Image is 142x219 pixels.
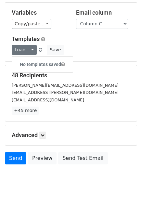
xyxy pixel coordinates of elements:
[12,35,40,42] a: Templates
[12,9,66,16] h5: Variables
[12,19,51,29] a: Copy/paste...
[12,90,119,95] small: [EMAIL_ADDRESS][PERSON_NAME][DOMAIN_NAME]
[110,188,142,219] iframe: Chat Widget
[12,59,73,70] h6: No templates saved
[12,83,119,88] small: [PERSON_NAME][EMAIL_ADDRESS][DOMAIN_NAME]
[58,152,108,164] a: Send Test Email
[12,97,84,102] small: [EMAIL_ADDRESS][DOMAIN_NAME]
[12,72,130,79] h5: 48 Recipients
[28,152,57,164] a: Preview
[12,107,39,115] a: +45 more
[47,45,64,55] button: Save
[12,132,130,139] h5: Advanced
[76,9,131,16] h5: Email column
[12,45,37,55] a: Load...
[5,152,26,164] a: Send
